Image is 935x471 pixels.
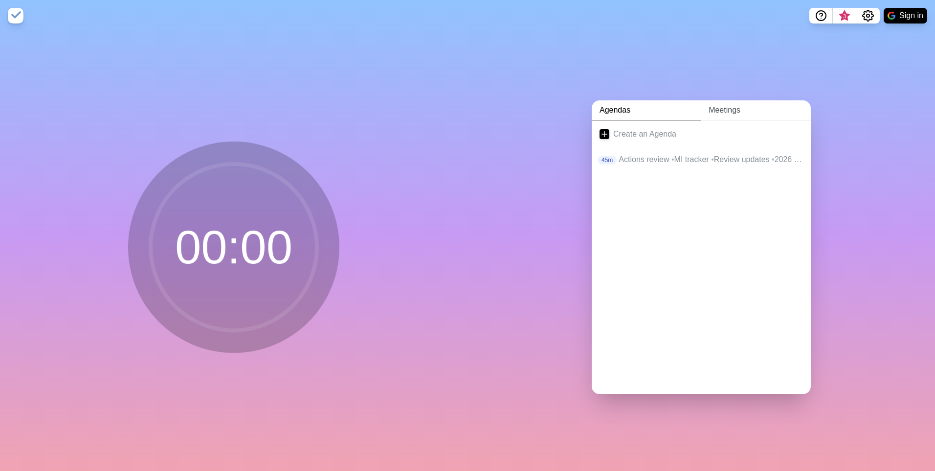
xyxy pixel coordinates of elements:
[888,12,895,20] img: google logo
[592,100,701,120] a: Agendas
[619,154,803,165] p: Actions review MI tracker Review updates 2026 planning PBO PDS updates Outstanding requests AOB
[8,8,23,24] img: timeblocks logo
[884,8,927,24] button: Sign in
[772,155,775,164] span: •
[701,100,811,120] a: Meetings
[856,8,880,24] button: Settings
[671,155,674,164] span: •
[711,155,714,164] span: •
[598,156,617,165] p: 45m
[833,8,856,24] button: What’s new
[592,120,811,148] a: Create an Agenda
[809,8,833,24] button: Help
[841,12,848,20] span: 3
